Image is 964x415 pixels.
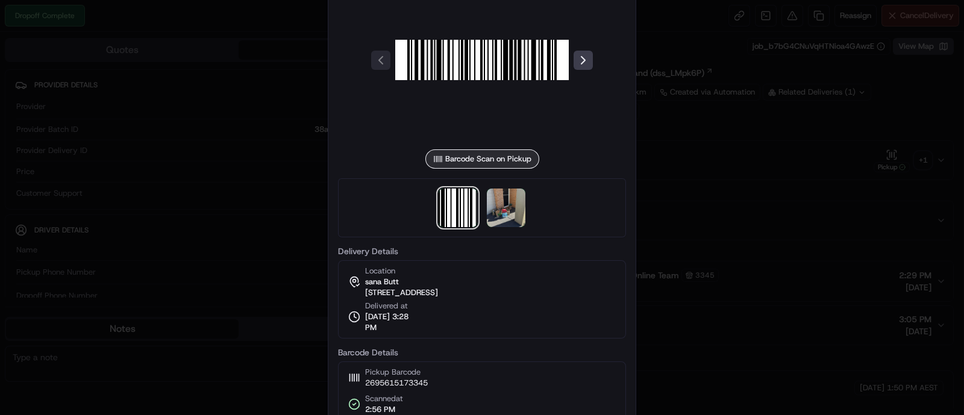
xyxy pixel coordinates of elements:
[365,311,421,333] span: [DATE] 3:28 PM
[365,276,399,287] span: sana Butt
[365,404,403,415] span: 2:56 PM
[365,301,421,311] span: Delivered at
[365,393,403,404] span: Scanned at
[365,287,438,298] span: [STREET_ADDRESS]
[487,189,525,227] img: photo_proof_of_delivery image
[365,367,428,378] span: Pickup Barcode
[338,247,626,255] label: Delivery Details
[365,378,428,388] span: 2695615173345
[425,149,539,169] div: Barcode Scan on Pickup
[338,348,626,357] label: Barcode Details
[365,266,395,276] span: Location
[439,189,477,227] img: barcode_scan_on_pickup image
